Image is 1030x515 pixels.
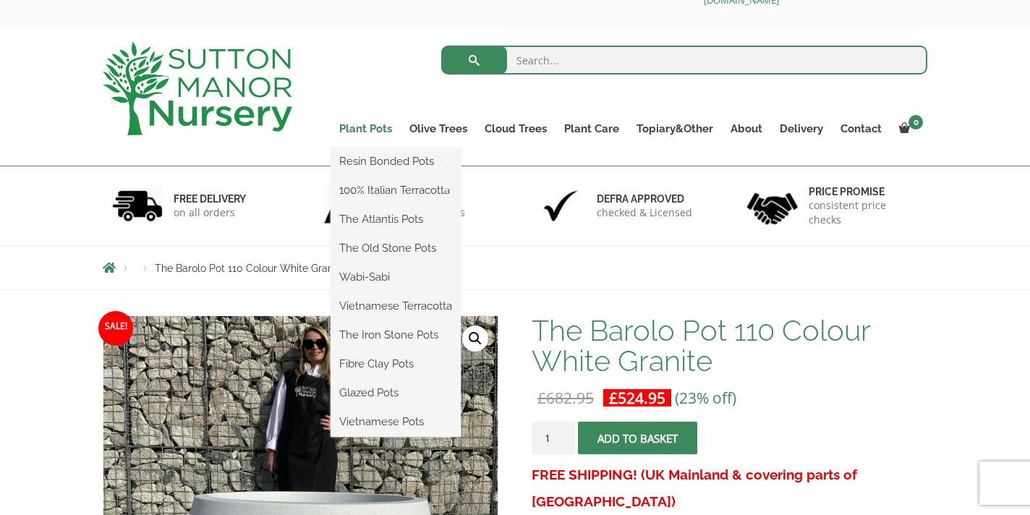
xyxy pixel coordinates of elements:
[675,388,736,408] span: (23% off)
[103,42,292,135] img: logo
[331,353,461,375] a: Fibre Clay Pots
[155,263,345,274] span: The Barolo Pot 110 Colour White Granite
[537,388,594,408] bdi: 682.95
[331,119,401,139] a: Plant Pots
[532,315,927,376] h1: The Barolo Pot 110 Colour White Granite
[597,205,692,220] p: checked & Licensed
[401,119,476,139] a: Olive Trees
[597,192,692,205] h6: Defra approved
[174,205,246,220] p: on all orders
[532,422,575,454] input: Product quantity
[331,237,461,259] a: The Old Stone Pots
[809,185,919,198] h6: Price promise
[462,325,488,352] a: View full-screen image gallery
[628,119,722,139] a: Topiary&Other
[556,119,628,139] a: Plant Care
[532,461,927,515] h3: FREE SHIPPING! (UK Mainland & covering parts of [GEOGRAPHIC_DATA])
[908,115,923,129] span: 0
[331,295,461,317] a: Vietnamese Terracotta
[174,192,246,205] h6: FREE DELIVERY
[331,324,461,346] a: The Iron Stone Pots
[890,119,927,139] a: 0
[331,411,461,433] a: Vietnamese Pots
[609,388,618,408] span: £
[535,187,586,224] img: 3.jpg
[771,119,832,139] a: Delivery
[112,187,163,224] img: 1.jpg
[809,198,919,227] p: consistent price checks
[331,382,461,404] a: Glazed Pots
[578,422,697,454] button: Add to basket
[331,208,461,230] a: The Atlantis Pots
[324,187,375,224] img: 2.jpg
[609,388,665,408] bdi: 524.95
[722,119,771,139] a: About
[832,119,890,139] a: Contact
[103,262,927,273] nav: Breadcrumbs
[476,119,556,139] a: Cloud Trees
[747,184,798,228] img: 4.jpg
[537,388,546,408] span: £
[98,311,133,346] span: Sale!
[441,46,928,75] input: Search...
[331,150,461,172] a: Resin Bonded Pots
[331,179,461,201] a: 100% Italian Terracotta
[331,266,461,288] a: Wabi-Sabi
